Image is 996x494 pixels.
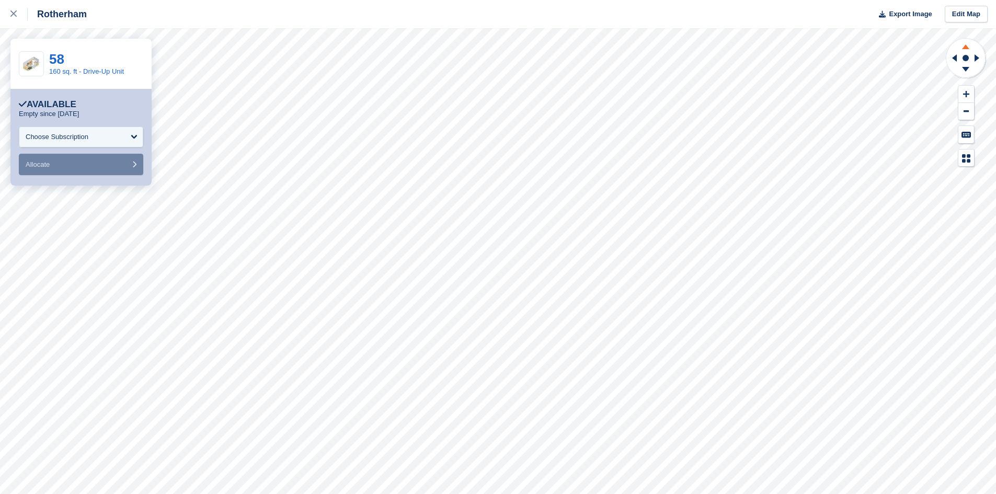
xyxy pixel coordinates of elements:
a: 58 [49,51,64,67]
button: Zoom In [958,86,974,103]
button: Allocate [19,154,143,175]
button: Map Legend [958,150,974,167]
span: Export Image [889,9,932,19]
div: Choose Subscription [26,132,88,142]
div: Available [19,99,76,110]
span: Allocate [26,160,50,168]
a: 160 sq. ft - Drive-Up Unit [49,67,124,75]
button: Keyboard Shortcuts [958,126,974,143]
div: Rotherham [28,8,87,20]
button: Export Image [873,6,932,23]
a: Edit Map [945,6,988,23]
button: Zoom Out [958,103,974,120]
img: SCA-160sqft.jpg [19,55,43,72]
p: Empty since [DATE] [19,110,79,118]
